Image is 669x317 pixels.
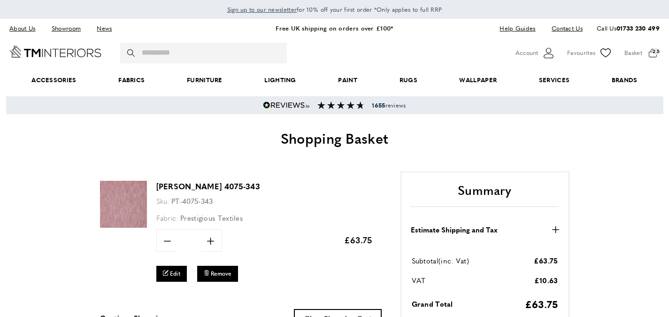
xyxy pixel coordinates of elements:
a: Favourites [567,46,613,60]
a: Go to Home page [9,46,101,58]
span: Accessories [10,66,97,94]
img: Reviews section [317,101,364,109]
a: Brands [591,66,658,94]
span: Grand Total [412,299,453,309]
h2: Summary [411,182,559,207]
span: £63.75 [534,255,558,265]
a: Showroom [45,22,88,35]
a: News [90,22,119,35]
span: £63.75 [525,297,558,311]
span: £10.63 [534,275,558,285]
span: £63.75 [344,234,372,246]
span: Account [515,48,538,58]
span: VAT [412,275,426,285]
span: Edit [170,270,180,278]
span: reviews [372,101,406,109]
button: Search [127,43,137,63]
strong: 1655 [372,101,385,109]
a: Fabrics [97,66,166,94]
button: Estimate Shipping and Tax [411,224,559,235]
a: Burford 4075-343 [100,221,147,229]
span: Prestigious Textiles [180,213,243,223]
a: Free UK shipping on orders over £100* [276,23,393,32]
img: Burford 4075-343 [100,181,147,228]
span: Sku: [156,196,169,206]
span: for 10% off your first order *Only applies to full RRP [227,5,442,14]
button: Customer Account [515,46,555,60]
a: About Us [9,22,42,35]
a: Furniture [166,66,243,94]
strong: Estimate Shipping and Tax [411,224,498,235]
a: 01733 230 499 [616,23,660,32]
a: Wallpaper [438,66,518,94]
span: Fabric: [156,213,178,223]
span: Favourites [567,48,595,58]
a: Sign up to our newsletter [227,5,297,14]
img: Reviews.io 5 stars [263,101,310,109]
a: Paint [317,66,378,94]
a: Contact Us [545,22,583,35]
span: Subtotal [412,255,438,265]
p: Call Us [597,23,660,33]
a: [PERSON_NAME] 4075-343 [156,181,261,192]
span: Remove [211,270,231,278]
span: (inc. Vat) [438,255,469,265]
a: Edit Burford 4075-343 [156,266,187,281]
span: Shopping Basket [281,128,389,148]
a: Lighting [244,66,317,94]
a: Services [518,66,591,94]
a: Help Guides [492,22,542,35]
button: Remove Burford 4075-343 [197,266,238,281]
span: PT-4075-343 [171,196,213,206]
a: Rugs [378,66,438,94]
